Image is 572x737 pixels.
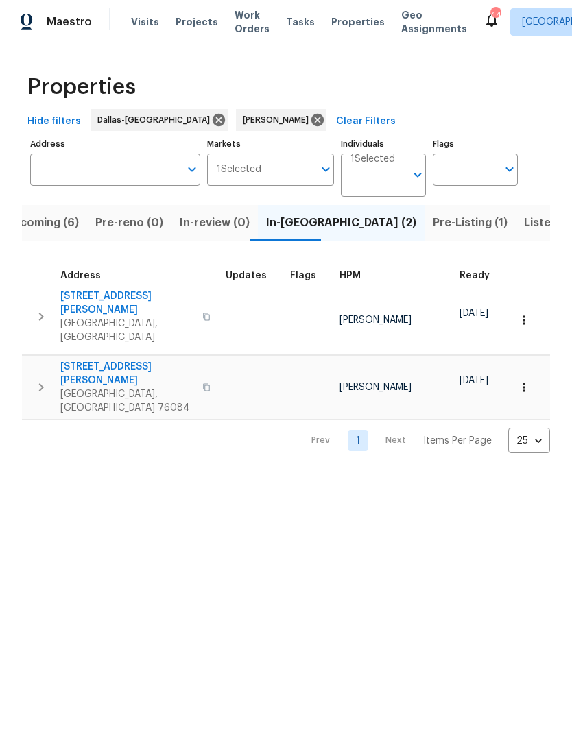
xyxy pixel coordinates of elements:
span: Ready [460,271,490,280]
label: Markets [207,140,335,148]
span: Properties [331,15,385,29]
button: Open [408,165,427,184]
span: [STREET_ADDRESS][PERSON_NAME] [60,360,194,387]
span: [DATE] [460,309,488,318]
span: Geo Assignments [401,8,467,36]
button: Open [182,160,202,179]
span: [GEOGRAPHIC_DATA], [GEOGRAPHIC_DATA] 76084 [60,387,194,415]
span: Updates [226,271,267,280]
span: [PERSON_NAME] [339,315,412,325]
span: Upcoming (6) [5,213,79,232]
span: Tasks [286,17,315,27]
span: HPM [339,271,361,280]
span: [PERSON_NAME] [339,383,412,392]
span: Hide filters [27,113,81,130]
span: Dallas-[GEOGRAPHIC_DATA] [97,113,215,127]
span: [GEOGRAPHIC_DATA], [GEOGRAPHIC_DATA] [60,317,194,344]
button: Hide filters [22,109,86,134]
div: Earliest renovation start date (first business day after COE or Checkout) [460,271,502,280]
span: Flags [290,271,316,280]
span: In-[GEOGRAPHIC_DATA] (2) [266,213,416,232]
div: 44 [490,8,500,22]
span: Properties [27,80,136,94]
span: Pre-Listing (1) [433,213,508,232]
span: Pre-reno (0) [95,213,163,232]
span: [DATE] [460,376,488,385]
button: Open [500,160,519,179]
label: Individuals [341,140,426,148]
p: Items Per Page [423,434,492,448]
div: Dallas-[GEOGRAPHIC_DATA] [91,109,228,131]
div: [PERSON_NAME] [236,109,326,131]
span: 1 Selected [350,154,395,165]
span: Projects [176,15,218,29]
span: Clear Filters [336,113,396,130]
span: Work Orders [235,8,270,36]
label: Flags [433,140,518,148]
nav: Pagination Navigation [298,428,550,453]
a: Goto page 1 [348,430,368,451]
span: [STREET_ADDRESS][PERSON_NAME] [60,289,194,317]
button: Open [316,160,335,179]
button: Clear Filters [331,109,401,134]
span: [PERSON_NAME] [243,113,314,127]
span: Maestro [47,15,92,29]
span: Address [60,271,101,280]
div: 25 [508,423,550,459]
label: Address [30,140,200,148]
span: In-review (0) [180,213,250,232]
span: 1 Selected [217,164,261,176]
span: Visits [131,15,159,29]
